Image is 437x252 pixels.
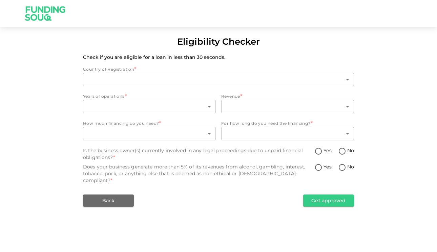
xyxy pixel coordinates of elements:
div: revenue [221,100,354,113]
span: Revenue [221,94,240,99]
button: Back [83,194,134,207]
span: No [347,163,354,170]
div: countryOfRegistration [83,73,354,86]
div: Eligibility Checker [177,35,260,48]
button: Get approved [303,194,354,207]
p: Check if you are eligible for a loan in less than 30 seconds. [83,54,354,61]
span: Country of Registration [83,67,134,72]
span: Yes [324,147,331,154]
div: Does your business generate more than 5% of its revenues from alcohol, gambling, interest, tobacc... [83,163,314,184]
span: No [347,147,354,154]
span: Yes [324,163,331,170]
span: For how long do you need the financing? [221,121,311,126]
div: yearsOfOperations [83,100,216,113]
span: Years of operations [83,94,125,99]
div: howLongFinancing [221,127,354,140]
div: howMuchAmountNeeded [83,127,216,140]
span: How much financing do you need? [83,121,159,126]
div: Is the business owner(s) currently involved in any legal proceedings due to unpaid financial obli... [83,147,314,161]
